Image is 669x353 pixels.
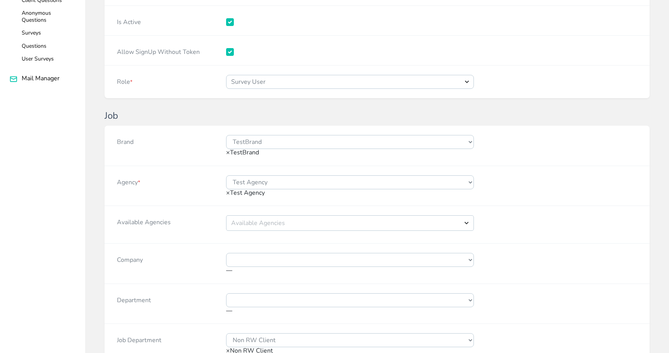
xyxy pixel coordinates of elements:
label: Agency [117,175,140,186]
label: Available Agencies [117,215,171,226]
span: — [226,306,232,315]
span: TestBrand [226,148,259,157]
label: Job Department [117,333,161,344]
h1: Job [105,111,650,121]
span: Remove all items [226,189,230,197]
a: Anonymous Questions [22,9,51,24]
span: Test Agency [226,189,265,197]
label: Role [117,75,132,86]
label: Allow SignUp Without Token [117,45,200,56]
span: — [226,266,232,275]
a: Questions [22,42,46,50]
a: Surveys [22,29,41,36]
label: Department [117,293,151,304]
label: Is Active [117,15,141,26]
label: Company [117,253,143,264]
span: Remove all items [226,148,230,157]
a: User Surveys [22,55,54,62]
label: Brand [117,135,134,146]
span: Mail Manager [22,75,60,82]
span: Available Agencies [231,219,285,227]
